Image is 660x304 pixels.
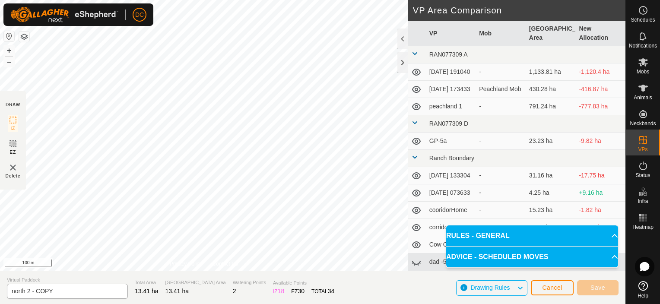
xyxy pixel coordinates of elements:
[4,45,14,56] button: +
[165,288,189,294] span: 13.41 ha
[426,167,476,184] td: [DATE] 133304
[135,279,159,286] span: Total Area
[575,271,625,288] td: +0.03 ha
[446,252,548,262] span: ADVICE - SCHEDULED MOVES
[590,284,605,291] span: Save
[635,173,650,178] span: Status
[135,10,144,19] span: DC
[629,43,657,48] span: Notifications
[637,69,649,74] span: Mobs
[426,271,476,288] td: dad-6
[575,219,625,236] td: -77.54 ha
[426,21,476,46] th: VP
[638,147,647,152] span: VPs
[7,276,128,284] span: Virtual Paddock
[526,184,576,202] td: 4.25 ha
[575,21,625,46] th: New Allocation
[575,184,625,202] td: +9.16 ha
[479,171,522,180] div: -
[479,102,522,111] div: -
[526,98,576,115] td: 791.24 ha
[426,98,476,115] td: peachland 1
[4,31,14,41] button: Reset Map
[165,279,226,286] span: [GEOGRAPHIC_DATA] Area
[526,202,576,219] td: 15.23 ha
[577,280,619,295] button: Save
[479,67,522,76] div: -
[426,202,476,219] td: cooridorHome
[531,280,574,295] button: Cancel
[278,288,285,294] span: 18
[479,206,522,215] div: -
[575,133,625,150] td: -9.82 ha
[11,125,16,132] span: IZ
[291,287,305,296] div: EZ
[328,288,335,294] span: 34
[4,57,14,67] button: –
[526,21,576,46] th: [GEOGRAPHIC_DATA] Area
[476,21,526,46] th: Mob
[446,225,618,246] p-accordion-header: RULES - GENERAL
[10,7,118,22] img: Gallagher Logo
[630,121,656,126] span: Neckbands
[631,17,655,22] span: Schedules
[638,199,648,204] span: Infra
[575,98,625,115] td: -777.83 ha
[19,32,29,42] button: Map Layers
[479,223,522,232] div: -
[6,101,20,108] div: DRAW
[526,219,576,236] td: 90.95 ha
[575,202,625,219] td: -1.82 ha
[8,162,18,173] img: VP
[479,136,522,146] div: -
[470,284,510,291] span: Drawing Rules
[10,149,16,155] span: EZ
[311,287,334,296] div: TOTAL
[446,247,618,267] p-accordion-header: ADVICE - SCHEDULED MOVES
[479,85,522,94] div: Peachland Mob
[426,253,476,271] td: dad -5
[429,155,474,161] span: Ranch Boundary
[429,120,468,127] span: RAN077309 D
[526,133,576,150] td: 23.23 ha
[479,188,522,197] div: -
[626,278,660,302] a: Help
[526,167,576,184] td: 31.16 ha
[446,231,510,241] span: RULES - GENERAL
[526,271,576,288] td: 13.38 ha
[526,63,576,81] td: 1,133.81 ha
[273,279,334,287] span: Available Points
[6,173,21,179] span: Delete
[542,284,562,291] span: Cancel
[638,293,648,298] span: Help
[213,260,238,268] a: Contact Us
[426,219,476,236] td: corridorHome-A
[233,288,236,294] span: 2
[575,167,625,184] td: -17.75 ha
[298,288,305,294] span: 30
[526,81,576,98] td: 430.28 ha
[426,236,476,253] td: Cow Out
[426,63,476,81] td: [DATE] 191040
[429,51,468,58] span: RAN077309 A
[634,95,652,100] span: Animals
[575,81,625,98] td: -416.87 ha
[273,287,284,296] div: IZ
[135,288,159,294] span: 13.41 ha
[575,63,625,81] td: -1,120.4 ha
[413,5,625,16] h2: VP Area Comparison
[632,225,654,230] span: Heatmap
[426,184,476,202] td: [DATE] 073633
[426,81,476,98] td: [DATE] 173433
[233,279,266,286] span: Watering Points
[426,133,476,150] td: GP-5a
[170,260,202,268] a: Privacy Policy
